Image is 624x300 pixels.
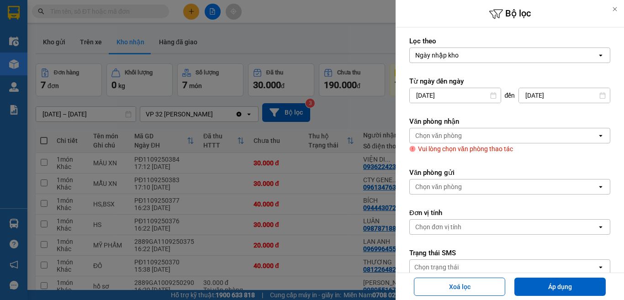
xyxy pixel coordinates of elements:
[409,168,610,177] label: Văn phòng gửi
[597,132,604,139] svg: open
[597,263,604,271] svg: open
[409,117,610,126] label: Văn phòng nhận
[505,91,515,100] span: đến
[415,182,462,191] div: Chọn văn phòng
[409,208,610,217] label: Đơn vị tính
[460,51,460,60] input: Selected Ngày nhập kho.
[414,278,505,296] button: Xoá lọc
[409,248,610,258] label: Trạng thái SMS
[514,278,606,296] button: Áp dụng
[415,222,461,232] div: Chọn đơn vị tính
[410,88,501,103] input: Select a date.
[597,52,604,59] svg: open
[414,263,459,272] div: Chọn trạng thái
[597,183,604,190] svg: open
[597,223,604,231] svg: open
[409,37,610,46] label: Lọc theo
[519,88,610,103] input: Select a date.
[415,131,462,140] div: Chọn văn phòng
[415,51,459,60] div: Ngày nhập kho
[396,7,624,21] h6: Bộ lọc
[409,77,610,86] label: Từ ngày đến ngày
[418,144,513,153] span: Vui lòng chọn văn phòng thao tác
